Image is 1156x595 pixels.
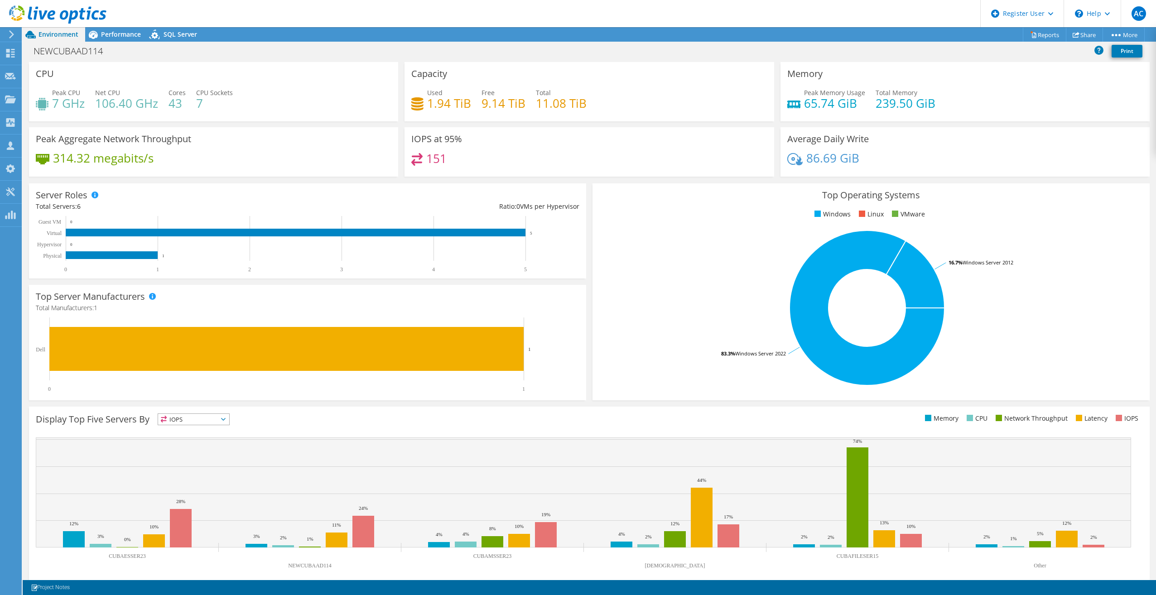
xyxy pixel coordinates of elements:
[280,535,287,540] text: 2%
[1112,45,1142,58] a: Print
[876,98,935,108] h4: 239.50 GiB
[36,303,579,313] h4: Total Manufacturers:
[489,526,496,531] text: 8%
[36,69,54,79] h3: CPU
[1074,413,1108,423] li: Latency
[109,553,145,559] text: CUBAESSER23
[169,98,186,108] h4: 43
[516,202,520,211] span: 0
[735,350,786,357] tspan: Windows Server 2022
[29,46,117,56] h1: NEWCUBAAD114
[1132,6,1146,21] span: AC
[524,266,527,273] text: 5
[1062,520,1071,526] text: 12%
[48,386,51,392] text: 0
[432,266,435,273] text: 4
[906,523,915,529] text: 10%
[149,524,159,529] text: 10%
[1113,413,1138,423] li: IOPS
[70,220,72,224] text: 0
[253,533,260,539] text: 3%
[923,413,959,423] li: Memory
[1023,28,1066,42] a: Reports
[1010,536,1017,541] text: 1%
[721,350,735,357] tspan: 83.3%
[24,582,76,593] a: Project Notes
[359,505,368,511] text: 24%
[36,134,191,144] h3: Peak Aggregate Network Throughput
[515,523,524,529] text: 10%
[1034,562,1046,569] text: Other
[64,266,67,273] text: 0
[52,98,85,108] h4: 7 GHz
[411,69,447,79] h3: Capacity
[164,30,197,38] span: SQL Server
[949,259,963,266] tspan: 16.7%
[890,209,925,219] li: VMware
[645,562,705,569] text: [DEMOGRAPHIC_DATA]
[993,413,1068,423] li: Network Throughput
[43,253,62,259] text: Physical
[1075,10,1083,18] svg: \n
[124,537,131,542] text: 0%
[837,553,879,559] text: CUBAFILESER15
[97,533,104,539] text: 3%
[812,209,851,219] li: Windows
[196,88,233,97] span: CPU Sockets
[482,98,525,108] h4: 9.14 TiB
[522,386,525,392] text: 1
[528,346,531,352] text: 1
[724,514,733,519] text: 17%
[1103,28,1145,42] a: More
[39,219,61,225] text: Guest VM
[599,190,1143,200] h3: Top Operating Systems
[156,266,159,273] text: 1
[462,531,469,537] text: 4%
[77,202,81,211] span: 6
[36,190,87,200] h3: Server Roles
[828,534,834,540] text: 2%
[248,266,251,273] text: 2
[964,413,987,423] li: CPU
[411,134,462,144] h3: IOPS at 95%
[36,346,45,353] text: Dell
[530,231,532,235] text: 5
[70,242,72,247] text: 0
[427,88,443,97] span: Used
[853,438,862,444] text: 74%
[94,303,97,312] span: 1
[158,414,229,425] span: IOPS
[787,134,869,144] h3: Average Daily Write
[95,98,158,108] h4: 106.40 GHz
[95,88,120,97] span: Net CPU
[308,202,579,211] div: Ratio: VMs per Hypervisor
[332,522,341,528] text: 11%
[427,98,471,108] h4: 1.94 TiB
[69,521,78,526] text: 12%
[169,88,186,97] span: Cores
[670,521,679,526] text: 12%
[288,562,332,569] text: NEWCUBAAD114
[307,536,313,542] text: 1%
[340,266,343,273] text: 3
[1037,531,1044,536] text: 5%
[36,292,145,302] h3: Top Server Manufacturers
[1066,28,1103,42] a: Share
[804,98,865,108] h4: 65.74 GiB
[801,534,808,539] text: 2%
[618,531,625,537] text: 4%
[196,98,233,108] h4: 7
[52,88,80,97] span: Peak CPU
[39,30,78,38] span: Environment
[37,241,62,248] text: Hypervisor
[53,153,154,163] h4: 314.32 megabits/s
[804,88,865,97] span: Peak Memory Usage
[101,30,141,38] span: Performance
[806,153,859,163] h4: 86.69 GiB
[47,230,62,236] text: Virtual
[482,88,495,97] span: Free
[536,98,587,108] h4: 11.08 TiB
[983,534,990,539] text: 2%
[473,553,512,559] text: CUBAMSSER23
[880,520,889,525] text: 13%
